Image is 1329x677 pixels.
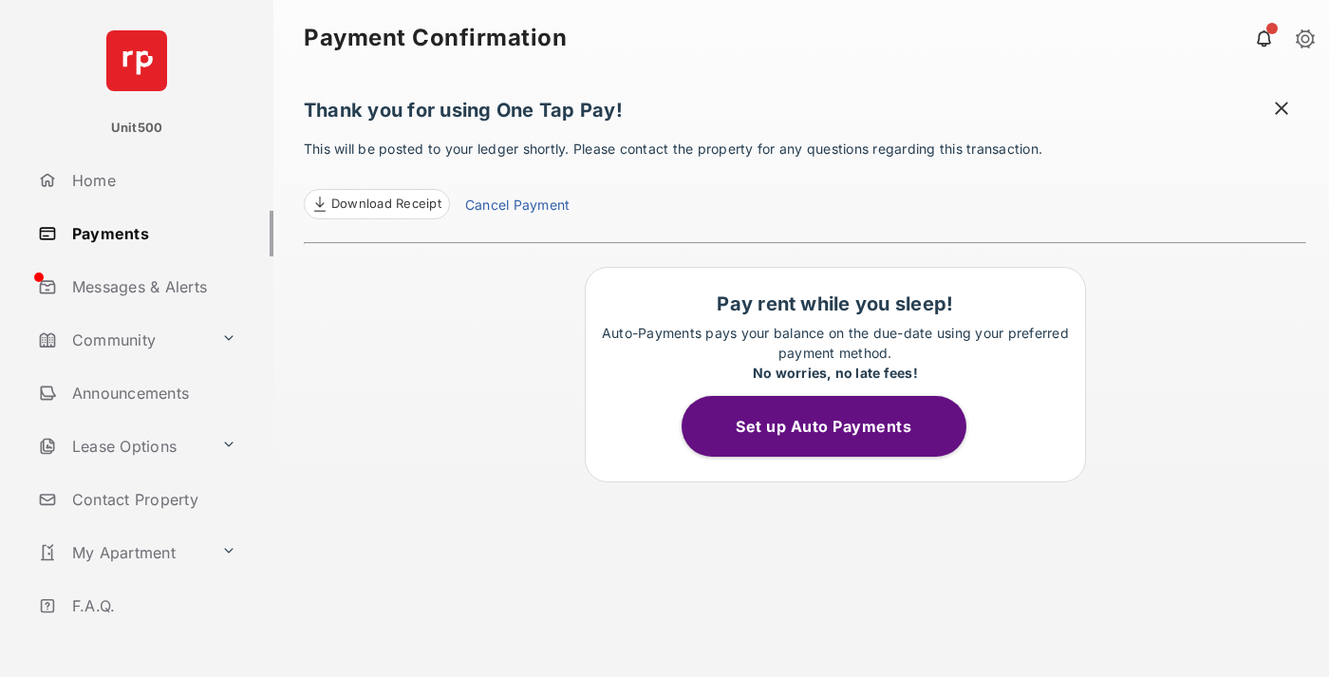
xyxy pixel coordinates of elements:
a: F.A.Q. [30,583,273,629]
a: Download Receipt [304,189,450,219]
strong: Payment Confirmation [304,27,567,49]
a: Set up Auto Payments [682,417,989,436]
button: Set up Auto Payments [682,396,966,457]
a: My Apartment [30,530,214,575]
p: Unit500 [111,119,163,138]
h1: Thank you for using One Tap Pay! [304,99,1306,131]
a: Contact Property [30,477,273,522]
h1: Pay rent while you sleep! [595,292,1076,315]
a: Community [30,317,214,363]
a: Payments [30,211,273,256]
span: Download Receipt [331,195,441,214]
p: This will be posted to your ledger shortly. Please contact the property for any questions regardi... [304,139,1306,219]
a: Cancel Payment [465,195,570,219]
p: Auto-Payments pays your balance on the due-date using your preferred payment method. [595,323,1076,383]
img: svg+xml;base64,PHN2ZyB4bWxucz0iaHR0cDovL3d3dy53My5vcmcvMjAwMC9zdmciIHdpZHRoPSI2NCIgaGVpZ2h0PSI2NC... [106,30,167,91]
a: Announcements [30,370,273,416]
a: Lease Options [30,423,214,469]
a: Home [30,158,273,203]
a: Messages & Alerts [30,264,273,310]
div: No worries, no late fees! [595,363,1076,383]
